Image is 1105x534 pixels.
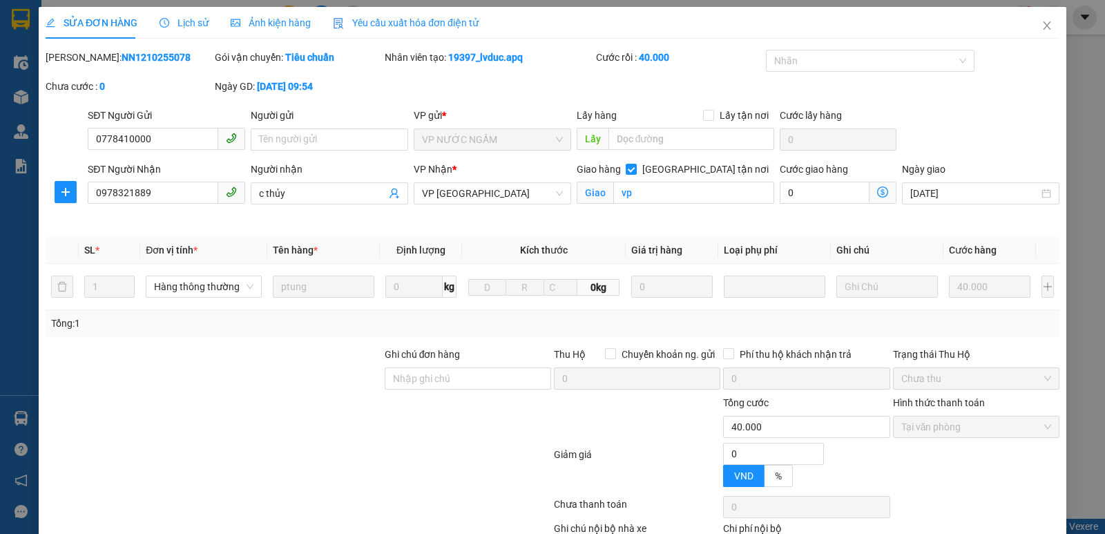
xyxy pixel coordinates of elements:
[273,245,318,256] span: Tên hàng
[55,181,77,203] button: plus
[122,52,191,63] b: NN1210255078
[333,18,344,29] img: icon
[414,108,571,123] div: VP gửi
[154,276,253,297] span: Hàng thông thường
[46,17,137,28] span: SỬA ĐƠN HÀNG
[780,110,842,121] label: Cước lấy hàng
[1028,7,1066,46] button: Close
[414,164,452,175] span: VP Nhận
[723,397,769,408] span: Tổng cước
[831,237,943,264] th: Ghi chú
[639,52,669,63] b: 40.000
[608,128,775,150] input: Dọc đường
[51,276,73,298] button: delete
[273,276,374,298] input: VD: Bàn, Ghế
[637,162,774,177] span: [GEOGRAPHIC_DATA] tận nơi
[901,417,1051,437] span: Tại văn phòng
[734,470,753,481] span: VND
[231,17,311,28] span: Ảnh kiện hàng
[333,17,479,28] span: Yêu cầu xuất hóa đơn điện tử
[55,187,76,198] span: plus
[893,397,985,408] label: Hình thức thanh toán
[902,164,945,175] label: Ngày giao
[718,237,831,264] th: Loại phụ phí
[84,245,95,256] span: SL
[506,279,544,296] input: R
[226,187,237,198] span: phone
[552,447,722,493] div: Giảm giá
[146,245,198,256] span: Đơn vị tính
[443,276,457,298] span: kg
[616,347,720,362] span: Chuyển khoản ng. gửi
[836,276,938,298] input: Ghi Chú
[422,129,563,150] span: VP NƯỚC NGẦM
[215,79,381,94] div: Ngày GD:
[631,276,713,298] input: 0
[396,245,445,256] span: Định lượng
[448,52,523,63] b: 19397_lvduc.apq
[949,245,997,256] span: Cước hàng
[780,164,848,175] label: Cước giao hàng
[88,162,245,177] div: SĐT Người Nhận
[775,470,782,481] span: %
[385,349,461,360] label: Ghi chú đơn hàng
[520,245,568,256] span: Kích thước
[468,279,506,296] input: D
[631,245,682,256] span: Giá trị hàng
[1041,276,1054,298] button: plus
[780,128,896,151] input: Cước lấy hàng
[389,188,400,199] span: user-add
[385,368,551,390] input: Ghi chú đơn hàng
[385,50,594,65] div: Nhân viên tạo:
[285,52,334,63] b: Tiêu chuẩn
[422,183,563,204] span: VP Cầu Yên Xuân
[46,79,212,94] div: Chưa cước :
[577,182,613,204] span: Giao
[46,18,55,28] span: edit
[734,347,857,362] span: Phí thu hộ khách nhận trả
[877,187,888,198] span: dollar-circle
[251,162,408,177] div: Người nhận
[910,186,1039,201] input: Ngày giao
[596,50,762,65] div: Cước rồi :
[51,316,427,331] div: Tổng: 1
[949,276,1030,298] input: 0
[226,133,237,144] span: phone
[46,50,212,65] div: [PERSON_NAME]:
[893,347,1059,362] div: Trạng thái Thu Hộ
[577,279,619,296] span: 0kg
[215,50,381,65] div: Gói vận chuyển:
[714,108,774,123] span: Lấy tận nơi
[613,182,775,204] input: Giao tận nơi
[577,164,621,175] span: Giao hàng
[554,349,586,360] span: Thu Hộ
[231,18,240,28] span: picture
[1041,20,1053,31] span: close
[577,128,608,150] span: Lấy
[88,108,245,123] div: SĐT Người Gửi
[552,497,722,521] div: Chưa thanh toán
[901,368,1051,389] span: Chưa thu
[99,81,105,92] b: 0
[251,108,408,123] div: Người gửi
[160,18,169,28] span: clock-circle
[780,182,869,204] input: Cước giao hàng
[257,81,313,92] b: [DATE] 09:54
[577,110,617,121] span: Lấy hàng
[160,17,209,28] span: Lịch sử
[544,279,578,296] input: C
